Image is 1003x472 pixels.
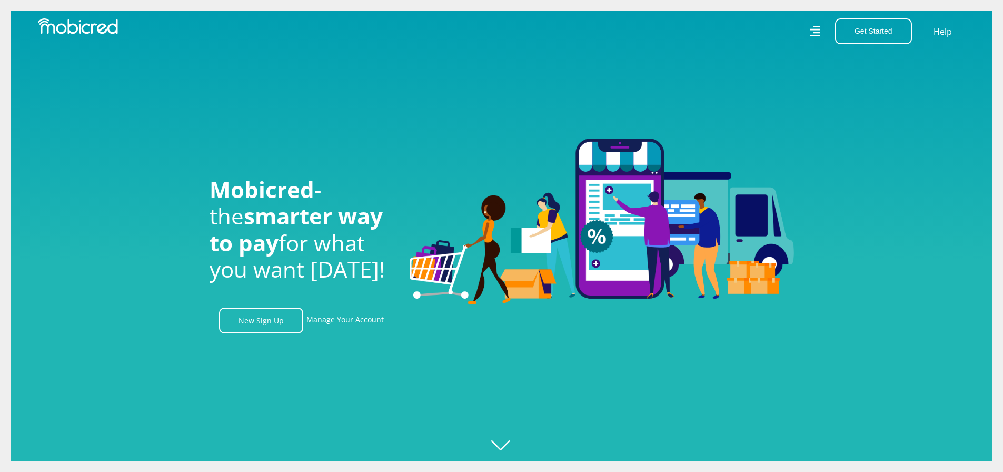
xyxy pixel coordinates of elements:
a: Help [933,25,952,38]
a: Manage Your Account [306,308,384,333]
span: smarter way to pay [210,201,383,257]
img: Mobicred [38,18,118,34]
span: Mobicred [210,174,314,204]
a: New Sign Up [219,308,303,333]
button: Get Started [835,18,912,44]
img: Welcome to Mobicred [410,139,794,305]
h1: - the for what you want [DATE]! [210,176,394,283]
